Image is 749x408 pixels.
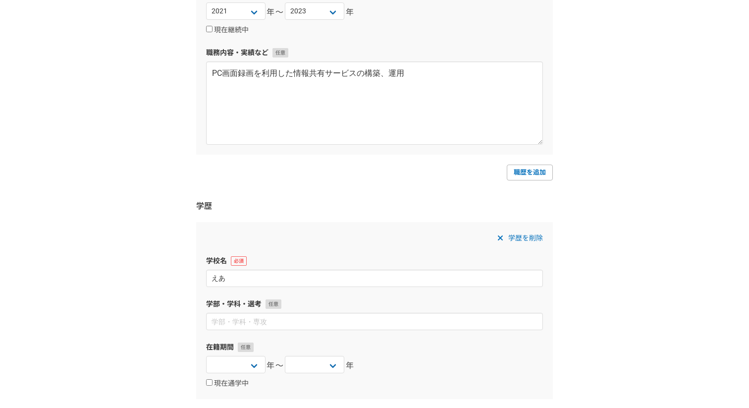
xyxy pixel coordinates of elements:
[346,360,355,372] span: 年
[206,26,249,35] label: 現在継続中
[206,26,213,32] input: 現在継続中
[267,360,284,372] span: 年〜
[507,165,553,180] a: 職歴を追加
[206,379,249,388] label: 現在通学中
[267,6,284,18] span: 年〜
[206,48,543,58] label: 職務内容・実績など
[346,6,355,18] span: 年
[206,270,543,287] input: 学校名
[206,379,213,386] input: 現在通学中
[206,256,543,266] label: 学校名
[508,232,543,244] span: 学歴を削除
[206,299,543,309] label: 学部・学科・選考
[206,313,543,330] input: 学部・学科・専攻
[196,200,553,212] h3: 学歴
[206,342,543,352] label: 在籍期間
